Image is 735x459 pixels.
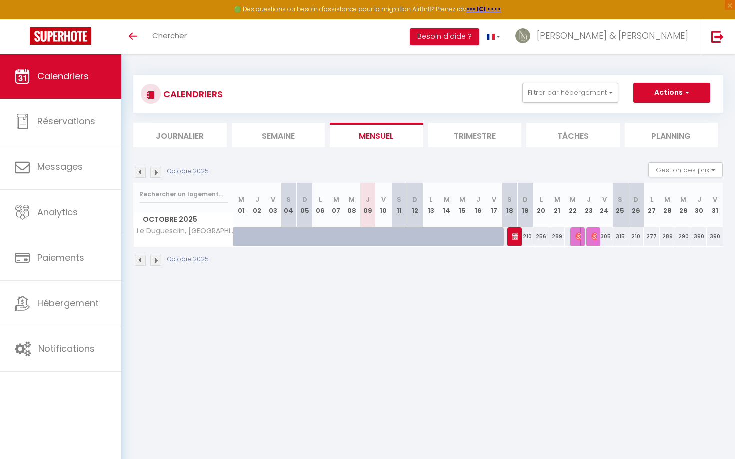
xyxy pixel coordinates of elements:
[444,195,450,204] abbr: M
[38,342,95,355] span: Notifications
[554,195,560,204] abbr: M
[349,195,355,204] abbr: M
[648,162,723,177] button: Gestion des prix
[660,227,676,246] div: 289
[238,195,244,204] abbr: M
[397,195,401,204] abbr: S
[37,115,95,127] span: Réservations
[492,195,496,204] abbr: V
[549,227,565,246] div: 289
[533,183,549,227] th: 20
[37,251,84,264] span: Paiements
[234,183,250,227] th: 01
[675,227,691,246] div: 290
[366,195,370,204] abbr: J
[660,183,676,227] th: 28
[518,183,534,227] th: 19
[591,227,597,246] span: [PERSON_NAME]
[454,183,470,227] th: 15
[508,19,701,54] a: ... [PERSON_NAME] & [PERSON_NAME]
[410,28,479,45] button: Besoin d'aide ?
[549,183,565,227] th: 21
[540,195,543,204] abbr: L
[612,183,628,227] th: 25
[423,183,439,227] th: 13
[328,183,344,227] th: 07
[596,183,612,227] th: 24
[139,185,228,203] input: Rechercher un logement...
[249,183,265,227] th: 02
[145,19,194,54] a: Chercher
[644,227,660,246] div: 277
[675,183,691,227] th: 29
[37,160,83,173] span: Messages
[625,123,718,147] li: Planning
[37,70,89,82] span: Calendriers
[271,195,275,204] abbr: V
[602,195,607,204] abbr: V
[707,183,723,227] th: 31
[344,183,360,227] th: 08
[30,27,91,45] img: Super Booking
[265,183,281,227] th: 03
[476,195,480,204] abbr: J
[376,183,392,227] th: 10
[312,183,328,227] th: 06
[533,227,549,246] div: 256
[167,167,209,176] p: Octobre 2025
[518,227,534,246] div: 210
[650,195,653,204] abbr: L
[691,227,707,246] div: 390
[37,297,99,309] span: Hébergement
[596,227,612,246] div: 305
[470,183,486,227] th: 16
[570,195,576,204] abbr: M
[523,195,528,204] abbr: D
[515,28,530,43] img: ...
[713,195,717,204] abbr: V
[711,30,724,43] img: logout
[618,195,622,204] abbr: S
[680,195,686,204] abbr: M
[152,30,187,41] span: Chercher
[333,195,339,204] abbr: M
[133,123,227,147] li: Journalier
[360,183,376,227] th: 09
[691,183,707,227] th: 30
[512,227,518,246] span: Installation appartement Départ proprio
[134,212,233,227] span: Octobre 2025
[391,183,407,227] th: 11
[429,195,432,204] abbr: L
[522,83,618,103] button: Filtrer par hébergement
[633,195,638,204] abbr: D
[587,195,591,204] abbr: J
[319,195,322,204] abbr: L
[526,123,620,147] li: Tâches
[644,183,660,227] th: 27
[581,183,597,227] th: 23
[459,195,465,204] abbr: M
[439,183,455,227] th: 14
[37,206,78,218] span: Analytics
[575,227,581,246] span: [PERSON_NAME]
[628,183,644,227] th: 26
[330,123,423,147] li: Mensuel
[612,227,628,246] div: 315
[466,5,501,13] a: >>> ICI <<<<
[286,195,291,204] abbr: S
[565,183,581,227] th: 22
[486,183,502,227] th: 17
[161,83,223,105] h3: CALENDRIERS
[232,123,325,147] li: Semaine
[633,83,710,103] button: Actions
[407,183,423,227] th: 12
[302,195,307,204] abbr: D
[381,195,386,204] abbr: V
[281,183,297,227] th: 04
[428,123,522,147] li: Trimestre
[537,29,688,42] span: [PERSON_NAME] & [PERSON_NAME]
[167,255,209,264] p: Octobre 2025
[297,183,313,227] th: 05
[135,227,235,235] span: Le Duguesclin, [GEOGRAPHIC_DATA]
